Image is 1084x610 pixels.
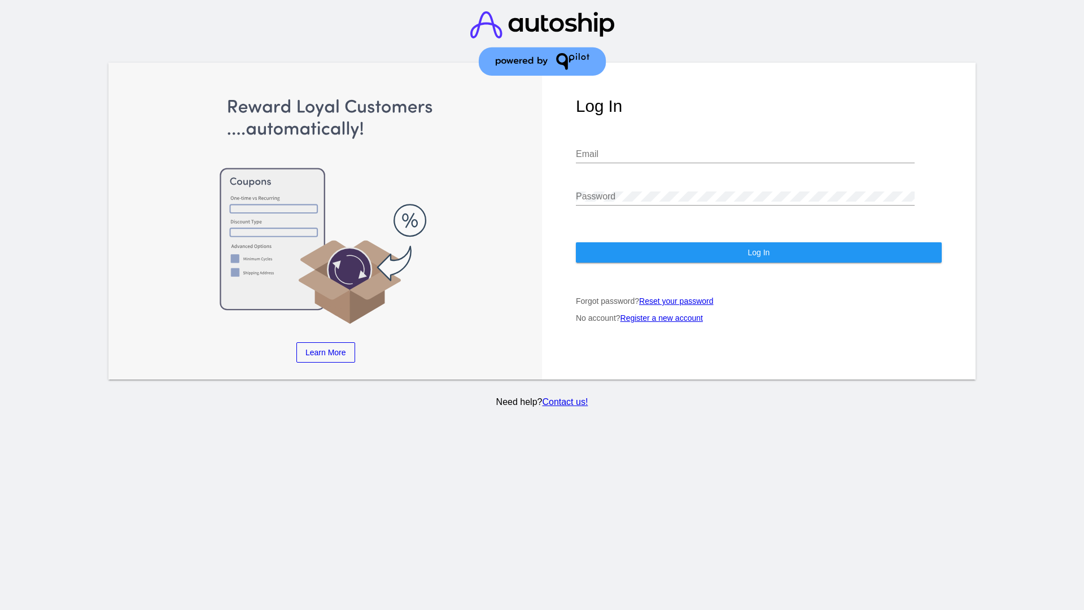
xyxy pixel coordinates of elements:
[748,248,770,257] span: Log In
[639,297,714,306] a: Reset your password
[620,313,703,323] a: Register a new account
[576,149,915,159] input: Email
[143,97,509,325] img: Apply Coupons Automatically to Scheduled Orders with QPilot
[542,397,588,407] a: Contact us!
[296,342,355,363] a: Learn More
[576,242,942,263] button: Log In
[576,297,942,306] p: Forgot password?
[305,348,346,357] span: Learn More
[576,97,942,116] h1: Log In
[576,313,942,323] p: No account?
[107,397,978,407] p: Need help?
